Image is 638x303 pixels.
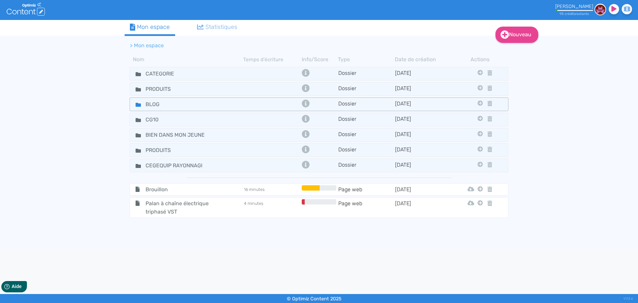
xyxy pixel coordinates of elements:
[587,12,589,16] span: s
[141,69,190,78] input: Nom de dossier
[395,161,452,170] td: [DATE]
[141,161,207,170] input: Nom de dossier
[338,115,395,124] td: Dossier
[395,145,452,155] td: [DATE]
[243,56,300,64] th: Temps d'écriture
[338,69,395,78] td: Dossier
[395,56,452,64] th: Date de création
[287,296,342,302] small: © Optimiz Content 2025
[395,84,452,94] td: [DATE]
[300,56,338,64] th: Info/Score
[395,199,452,216] td: [DATE]
[395,99,452,109] td: [DATE]
[338,185,395,194] td: Page web
[395,130,452,140] td: [DATE]
[338,130,395,140] td: Dossier
[395,69,452,78] td: [DATE]
[243,185,300,194] td: 16 minutes
[141,99,190,109] input: Nom de dossier
[623,294,633,303] div: V1.13.6
[141,145,190,155] input: Nom de dossier
[338,145,395,155] td: Dossier
[130,42,164,50] li: > Mon espace
[338,84,395,94] td: Dossier
[338,199,395,216] td: Page web
[574,12,576,16] span: s
[141,115,190,124] input: Nom de dossier
[125,20,175,36] a: Mon espace
[338,99,395,109] td: Dossier
[338,56,395,64] th: Type
[555,4,593,9] div: [PERSON_NAME]
[125,38,457,54] nav: breadcrumb
[141,130,210,140] input: Nom de dossier
[594,4,606,15] img: 7a743e0f062297bab6b6801aa002c8cb
[243,199,300,216] td: 4 minutes
[130,56,243,64] th: Nom
[141,185,215,194] span: Brouillon
[141,199,215,216] span: Palan à chaîne électrique triphasé VST
[395,115,452,124] td: [DATE]
[192,20,243,34] a: Statistiques
[197,23,238,32] div: Statistiques
[560,12,589,16] small: 95 crédit restant
[395,185,452,194] td: [DATE]
[338,161,395,170] td: Dossier
[495,27,538,43] a: Nouveau
[476,56,484,64] th: Actions
[141,84,190,94] input: Nom de dossier
[130,23,170,32] div: Mon espace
